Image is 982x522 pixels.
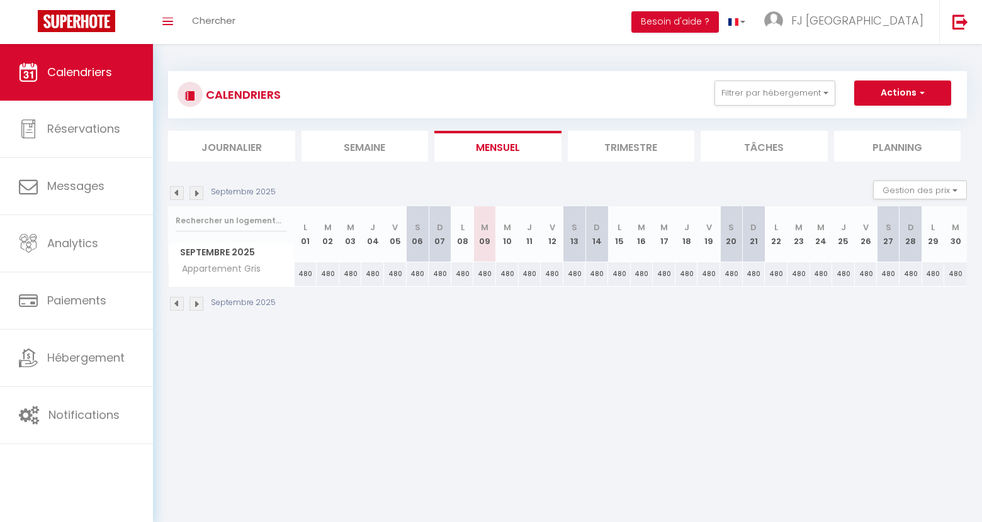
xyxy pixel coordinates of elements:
span: Analytics [47,235,98,251]
div: 480 [473,262,496,286]
button: Filtrer par hébergement [714,81,835,106]
div: 480 [295,262,317,286]
th: 29 [922,206,945,262]
li: Journalier [168,131,295,162]
abbr: L [461,221,465,233]
abbr: S [728,221,734,233]
div: 480 [944,262,967,286]
div: 480 [361,262,384,286]
span: Calendriers [47,64,112,80]
abbr: L [303,221,307,233]
th: 26 [855,206,878,262]
th: 15 [608,206,631,262]
input: Rechercher un logement... [176,209,287,232]
th: 05 [384,206,407,262]
li: Mensuel [434,131,562,162]
li: Trimestre [568,131,695,162]
abbr: D [908,221,914,233]
th: 04 [361,206,384,262]
div: 480 [765,262,787,286]
button: Actions [854,81,951,106]
abbr: M [952,221,959,233]
th: 28 [900,206,922,262]
abbr: S [886,221,891,233]
th: 20 [720,206,743,262]
th: 27 [877,206,900,262]
th: 18 [675,206,698,262]
th: 06 [407,206,429,262]
th: 13 [563,206,586,262]
abbr: S [415,221,420,233]
li: Semaine [302,131,429,162]
div: 480 [496,262,519,286]
div: 480 [922,262,945,286]
span: Hébergement [47,350,125,365]
th: 10 [496,206,519,262]
th: 07 [429,206,451,262]
div: 480 [317,262,339,286]
th: 22 [765,206,787,262]
div: 480 [519,262,541,286]
span: Messages [47,178,104,194]
div: 480 [339,262,362,286]
abbr: J [684,221,689,233]
h3: CALENDRIERS [203,81,281,109]
span: Chercher [192,14,235,27]
div: 480 [675,262,698,286]
p: Septembre 2025 [211,297,276,309]
th: 01 [295,206,317,262]
th: 25 [832,206,855,262]
abbr: M [504,221,511,233]
span: FJ [GEOGRAPHIC_DATA] [791,13,923,28]
abbr: V [550,221,555,233]
abbr: M [347,221,354,233]
li: Planning [834,131,961,162]
div: 480 [720,262,743,286]
div: 480 [407,262,429,286]
abbr: D [437,221,443,233]
abbr: V [706,221,712,233]
abbr: L [774,221,778,233]
span: Paiements [47,292,106,308]
th: 17 [653,206,675,262]
div: 480 [832,262,855,286]
th: 12 [541,206,563,262]
span: Réservations [47,121,120,136]
abbr: V [863,221,869,233]
div: 480 [877,262,900,286]
div: 480 [697,262,720,286]
th: 19 [697,206,720,262]
div: 480 [429,262,451,286]
div: 480 [743,262,765,286]
th: 11 [519,206,541,262]
span: Appartement Gris [171,262,264,276]
div: 480 [608,262,631,286]
div: 480 [585,262,608,286]
abbr: M [324,221,332,233]
div: 480 [384,262,407,286]
div: 480 [855,262,878,286]
th: 16 [631,206,653,262]
th: 21 [743,206,765,262]
th: 03 [339,206,362,262]
th: 02 [317,206,339,262]
div: 480 [653,262,675,286]
img: ... [764,11,783,30]
abbr: L [618,221,621,233]
abbr: V [392,221,398,233]
abbr: L [931,221,935,233]
abbr: J [841,221,846,233]
th: 24 [810,206,833,262]
div: 480 [787,262,810,286]
abbr: M [817,221,825,233]
abbr: J [527,221,532,233]
th: 08 [451,206,474,262]
abbr: D [750,221,757,233]
img: logout [952,14,968,30]
th: 30 [944,206,967,262]
button: Besoin d'aide ? [631,11,719,33]
abbr: M [638,221,645,233]
th: 09 [473,206,496,262]
div: 480 [631,262,653,286]
div: 480 [563,262,586,286]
